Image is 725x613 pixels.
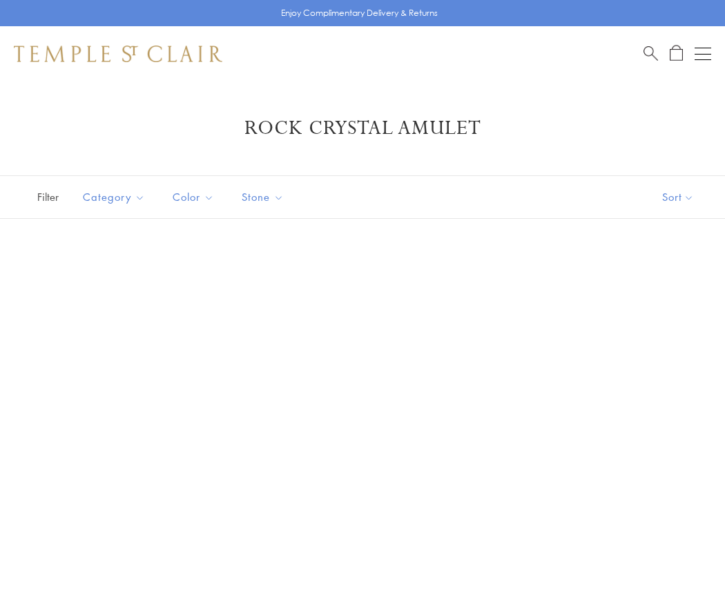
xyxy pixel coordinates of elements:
[14,46,222,62] img: Temple St. Clair
[281,6,438,20] p: Enjoy Complimentary Delivery & Returns
[631,176,725,218] button: Show sort by
[670,45,683,62] a: Open Shopping Bag
[166,188,224,206] span: Color
[76,188,155,206] span: Category
[162,182,224,213] button: Color
[644,45,658,62] a: Search
[235,188,294,206] span: Stone
[695,46,711,62] button: Open navigation
[72,182,155,213] button: Category
[35,116,690,141] h1: Rock Crystal Amulet
[231,182,294,213] button: Stone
